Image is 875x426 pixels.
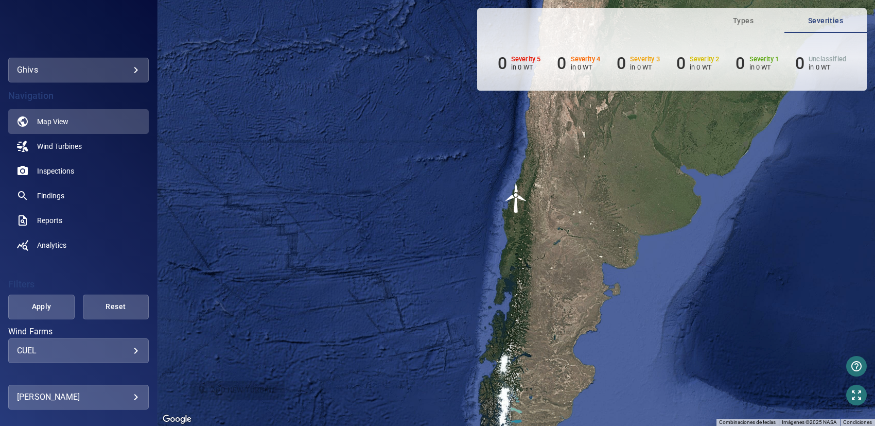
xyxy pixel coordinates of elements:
li: Severity 3 [617,54,660,73]
p: in 0 WT [630,63,660,71]
span: Map View [37,116,68,127]
h6: Severity 5 [511,56,541,63]
p: in 0 WT [511,63,541,71]
label: Wind Farms [8,328,149,336]
div: ghivs [17,62,140,78]
li: Severity Unclassified [795,54,846,73]
h6: 0 [498,54,507,73]
h6: 0 [617,54,626,73]
img: windFarmIcon.svg [501,182,532,213]
span: Reset [96,300,136,313]
img: Google [160,413,194,426]
li: Severity 1 [736,54,779,73]
a: map active [8,109,149,134]
button: Apply [8,295,74,319]
p: in 0 WT [690,63,720,71]
a: Abrir esta área en Google Maps (se abre en una ventana nueva) [160,413,194,426]
a: reports noActive [8,208,149,233]
h6: Severity 4 [571,56,601,63]
span: Types [708,14,778,27]
div: Wind Farms [8,338,149,363]
li: Severity 5 [498,54,541,73]
button: Reset [83,295,149,319]
h4: Filters [8,279,149,289]
p: in 0 WT [809,63,846,71]
a: findings noActive [8,183,149,208]
p: in 0 WT [571,63,601,71]
h6: 0 [557,54,566,73]
h6: Unclassified [809,56,846,63]
a: Condiciones (se abre en una nueva pestaña) [843,419,872,425]
p: in 0 WT [749,63,779,71]
img: ghivs-logo [58,26,99,36]
div: CUEL [17,346,140,355]
li: Severity 2 [676,54,720,73]
button: Combinaciones de teclas [719,419,776,426]
h6: Severity 3 [630,56,660,63]
gmp-advanced-marker: T10 [501,182,532,213]
a: inspections noActive [8,159,149,183]
span: Wind Turbines [37,141,82,151]
a: analytics noActive [8,233,149,258]
a: windturbines noActive [8,134,149,159]
h6: 0 [795,54,804,73]
h6: Severity 2 [690,56,720,63]
span: Inspections [37,166,74,176]
li: Severity 4 [557,54,600,73]
h6: 0 [736,54,745,73]
div: [PERSON_NAME] [17,389,140,405]
span: Analytics [37,240,66,250]
h4: Navigation [8,91,149,101]
h6: 0 [676,54,686,73]
span: Findings [37,191,64,201]
span: Reports [37,215,62,226]
h6: Severity 1 [749,56,779,63]
span: Apply [21,300,61,313]
span: Severities [791,14,861,27]
span: Imágenes ©2025 NASA [782,419,837,425]
div: ghivs [8,58,149,82]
